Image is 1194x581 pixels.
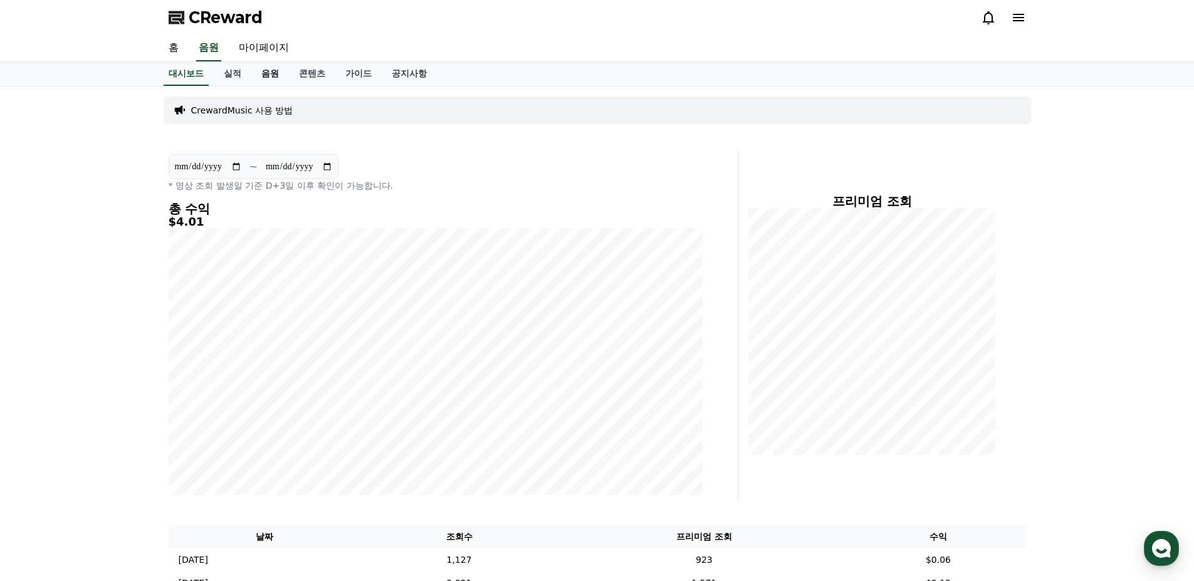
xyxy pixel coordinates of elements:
[191,104,293,117] a: CrewardMusic 사용 방법
[164,62,209,86] a: 대시보드
[196,35,221,61] a: 음원
[159,35,189,61] a: 홈
[4,397,83,429] a: 홈
[748,194,996,208] h4: 프리미엄 조회
[169,216,703,228] h5: $4.01
[382,62,437,86] a: 공지사항
[115,417,130,427] span: 대화
[361,525,558,548] th: 조회수
[169,179,703,192] p: * 영상 조회 발생일 기준 D+3일 이후 확인이 가능합니다.
[214,62,251,86] a: 실적
[169,8,263,28] a: CReward
[39,416,47,426] span: 홈
[557,525,851,548] th: 프리미엄 조회
[189,8,263,28] span: CReward
[335,62,382,86] a: 가이드
[557,548,851,572] td: 923
[851,525,1025,548] th: 수익
[229,35,299,61] a: 마이페이지
[251,62,289,86] a: 음원
[194,416,209,426] span: 설정
[179,553,208,567] p: [DATE]
[169,202,703,216] h4: 총 수익
[83,397,162,429] a: 대화
[851,548,1025,572] td: $0.06
[169,525,361,548] th: 날짜
[249,159,258,174] p: ~
[289,62,335,86] a: 콘텐츠
[361,548,558,572] td: 1,127
[162,397,241,429] a: 설정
